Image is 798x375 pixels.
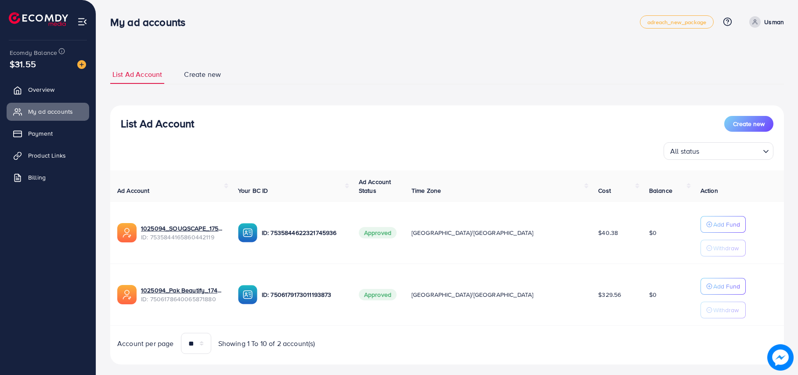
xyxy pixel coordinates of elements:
[28,85,54,94] span: Overview
[649,290,657,299] span: $0
[238,223,257,242] img: ic-ba-acc.ded83a64.svg
[117,223,137,242] img: ic-ads-acc.e4c84228.svg
[746,16,784,28] a: Usman
[359,227,397,238] span: Approved
[141,286,224,295] a: 1025094_Pak Beautify_1747668623575
[598,290,621,299] span: $329.56
[28,107,73,116] span: My ad accounts
[412,290,534,299] span: [GEOGRAPHIC_DATA]/[GEOGRAPHIC_DATA]
[713,281,740,292] p: Add Fund
[28,129,53,138] span: Payment
[141,224,224,242] div: <span class='underline'>1025094_SOUQSCAPE_1754575633337</span></br>7535844165860442119
[9,12,68,26] img: logo
[598,228,618,237] span: $40.38
[724,116,773,132] button: Create new
[701,216,746,233] button: Add Fund
[713,219,740,230] p: Add Fund
[702,143,759,158] input: Search for option
[262,289,345,300] p: ID: 7506179173011193873
[412,186,441,195] span: Time Zone
[359,289,397,300] span: Approved
[10,58,36,70] span: $31.55
[117,186,150,195] span: Ad Account
[7,147,89,164] a: Product Links
[184,69,221,79] span: Create new
[110,16,192,29] h3: My ad accounts
[28,151,66,160] span: Product Links
[77,17,87,27] img: menu
[649,186,672,195] span: Balance
[10,48,57,57] span: Ecomdy Balance
[141,224,224,233] a: 1025094_SOUQSCAPE_1754575633337
[664,142,773,160] div: Search for option
[7,81,89,98] a: Overview
[701,240,746,256] button: Withdraw
[238,285,257,304] img: ic-ba-acc.ded83a64.svg
[640,15,714,29] a: adreach_new_package
[668,145,701,158] span: All status
[238,186,268,195] span: Your BC ID
[767,344,794,371] img: image
[359,177,391,195] span: Ad Account Status
[733,119,765,128] span: Create new
[649,228,657,237] span: $0
[412,228,534,237] span: [GEOGRAPHIC_DATA]/[GEOGRAPHIC_DATA]
[647,19,706,25] span: adreach_new_package
[218,339,315,349] span: Showing 1 To 10 of 2 account(s)
[701,186,718,195] span: Action
[713,243,739,253] p: Withdraw
[141,295,224,303] span: ID: 7506178640065871880
[7,125,89,142] a: Payment
[598,186,611,195] span: Cost
[112,69,162,79] span: List Ad Account
[701,302,746,318] button: Withdraw
[117,339,174,349] span: Account per page
[713,305,739,315] p: Withdraw
[262,227,345,238] p: ID: 7535844622321745936
[701,278,746,295] button: Add Fund
[7,103,89,120] a: My ad accounts
[28,173,46,182] span: Billing
[77,60,86,69] img: image
[764,17,784,27] p: Usman
[117,285,137,304] img: ic-ads-acc.e4c84228.svg
[121,117,194,130] h3: List Ad Account
[141,286,224,304] div: <span class='underline'>1025094_Pak Beautify_1747668623575</span></br>7506178640065871880
[141,233,224,242] span: ID: 7535844165860442119
[7,169,89,186] a: Billing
